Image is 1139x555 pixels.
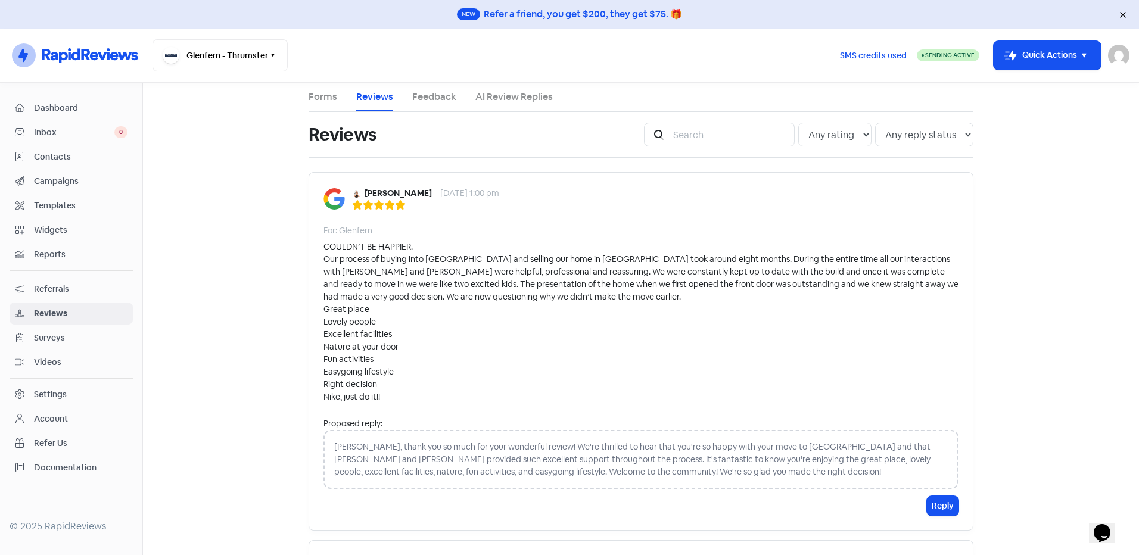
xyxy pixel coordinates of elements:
button: Reply [927,496,958,516]
button: Quick Actions [994,41,1101,70]
a: Feedback [412,90,456,104]
div: Refer a friend, you get $200, they get $75. 🎁 [484,7,682,21]
input: Search [666,123,795,146]
span: Refer Us [34,437,127,450]
div: COULDN’T BE HAPPIER. Our process of buying into [GEOGRAPHIC_DATA] and selling our home in [GEOGRA... [323,241,958,403]
a: Referrals [10,278,133,300]
a: Sending Active [917,48,979,63]
a: Settings [10,383,133,406]
div: Settings [34,388,67,401]
div: Proposed reply: [323,417,958,430]
a: Inbox 0 [10,121,133,144]
span: Sending Active [925,51,975,59]
img: User [1108,45,1129,66]
div: Account [34,413,68,425]
span: Dashboard [34,102,127,114]
span: Reports [34,248,127,261]
img: Image [323,188,345,210]
span: 0 [114,126,127,138]
span: Campaigns [34,175,127,188]
span: Templates [34,199,127,212]
a: Templates [10,195,133,217]
iframe: chat widget [1089,507,1127,543]
h1: Reviews [309,116,376,154]
a: Contacts [10,146,133,168]
span: Reviews [34,307,127,320]
span: Widgets [34,224,127,236]
b: [PERSON_NAME] [365,187,432,199]
div: [PERSON_NAME], thank you so much for your wonderful review! We're thrilled to hear that you're so... [323,430,958,489]
span: SMS credits used [840,49,907,62]
a: SMS credits used [830,48,917,61]
a: Forms [309,90,337,104]
a: Documentation [10,457,133,479]
a: Reviews [10,303,133,325]
span: Surveys [34,332,127,344]
div: For: Glenfern [323,225,372,237]
a: AI Review Replies [475,90,553,104]
a: Reviews [356,90,393,104]
a: Campaigns [10,170,133,192]
span: Documentation [34,462,127,474]
div: © 2025 RapidReviews [10,519,133,534]
a: Widgets [10,219,133,241]
a: Dashboard [10,97,133,119]
a: Refer Us [10,432,133,454]
button: Glenfern - Thrumster [153,39,288,71]
a: Account [10,408,133,430]
a: Reports [10,244,133,266]
div: - [DATE] 1:00 pm [435,187,499,199]
span: Referrals [34,283,127,295]
a: Videos [10,351,133,373]
span: Videos [34,356,127,369]
span: New [457,8,480,20]
span: Inbox [34,126,114,139]
a: Surveys [10,327,133,349]
img: Avatar [352,189,361,198]
span: Contacts [34,151,127,163]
